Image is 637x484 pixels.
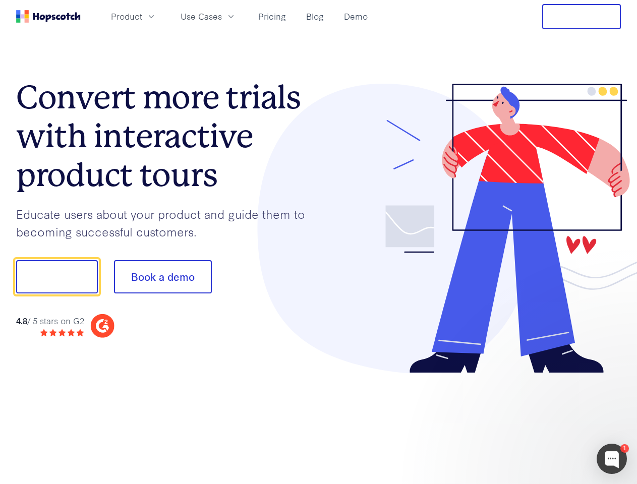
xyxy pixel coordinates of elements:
a: Demo [340,8,372,25]
p: Educate users about your product and guide them to becoming successful customers. [16,205,319,240]
span: Product [111,10,142,23]
button: Free Trial [542,4,621,29]
div: 1 [620,444,629,453]
h1: Convert more trials with interactive product tours [16,78,319,194]
span: Use Cases [181,10,222,23]
a: Blog [302,8,328,25]
a: Home [16,10,81,23]
button: Product [105,8,162,25]
strong: 4.8 [16,315,27,326]
button: Show me! [16,260,98,293]
a: Pricing [254,8,290,25]
button: Book a demo [114,260,212,293]
div: / 5 stars on G2 [16,315,84,327]
button: Use Cases [175,8,242,25]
